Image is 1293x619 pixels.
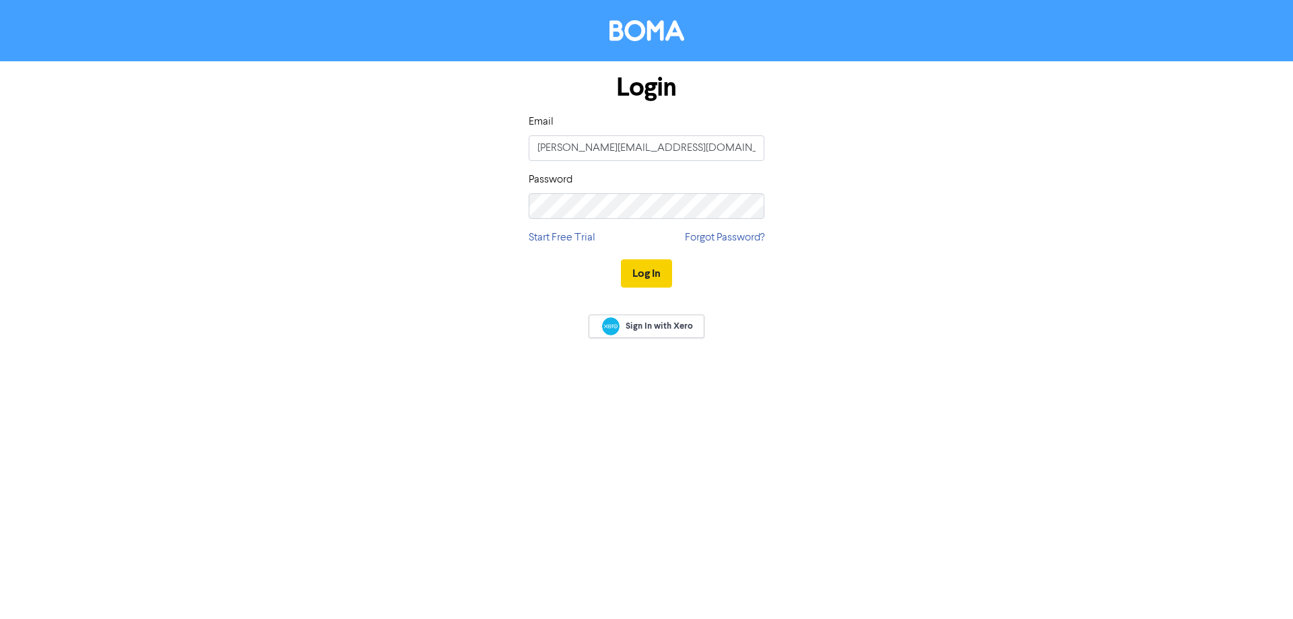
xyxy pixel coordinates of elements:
[602,317,620,335] img: Xero logo
[626,320,693,332] span: Sign In with Xero
[621,259,672,288] button: Log In
[529,172,572,188] label: Password
[529,72,764,103] h1: Login
[1226,554,1293,619] iframe: Chat Widget
[589,315,704,338] a: Sign In with Xero
[685,230,764,246] a: Forgot Password?
[529,230,595,246] a: Start Free Trial
[529,114,554,130] label: Email
[609,20,684,41] img: BOMA Logo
